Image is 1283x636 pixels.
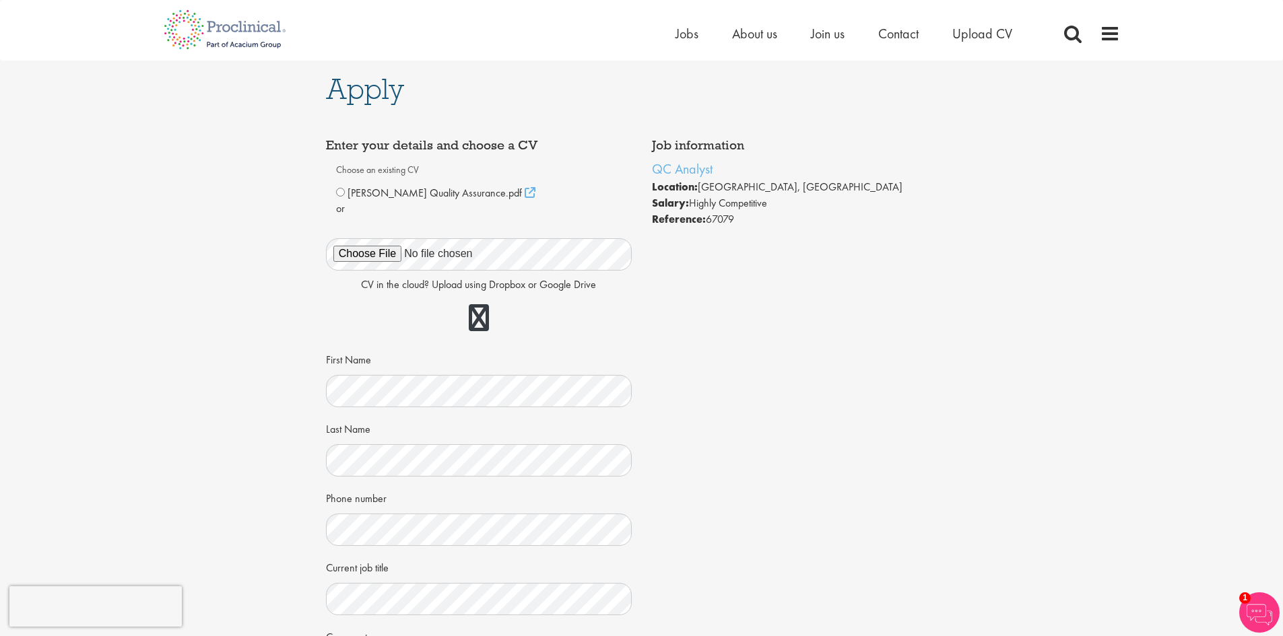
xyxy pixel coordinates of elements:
p: or [336,201,622,217]
li: 67079 [652,211,958,227]
span: Apply [326,71,404,107]
strong: Location: [652,180,698,194]
img: Chatbot [1239,592,1280,633]
a: QC Analyst [652,160,713,178]
a: Join us [811,25,845,42]
a: Jobs [676,25,698,42]
strong: Salary: [652,196,689,210]
label: Phone number [326,487,387,507]
span: [PERSON_NAME] Quality Assurance.pdf [348,186,522,200]
span: 1 [1239,592,1251,604]
a: About us [732,25,777,42]
p: CV in the cloud? Upload using Dropbox or Google Drive [326,277,632,293]
label: Current job title [326,556,389,576]
iframe: reCAPTCHA [9,586,182,627]
label: Choose an existing CV [336,159,622,182]
label: First Name [326,348,371,368]
label: Last Name [326,417,370,437]
h4: Enter your details and choose a CV [326,139,632,152]
h4: Job information [652,139,958,152]
li: [GEOGRAPHIC_DATA], [GEOGRAPHIC_DATA] [652,179,958,195]
a: Contact [878,25,919,42]
li: Highly Competitive [652,195,958,211]
a: Upload CV [952,25,1012,42]
strong: Reference: [652,212,706,226]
